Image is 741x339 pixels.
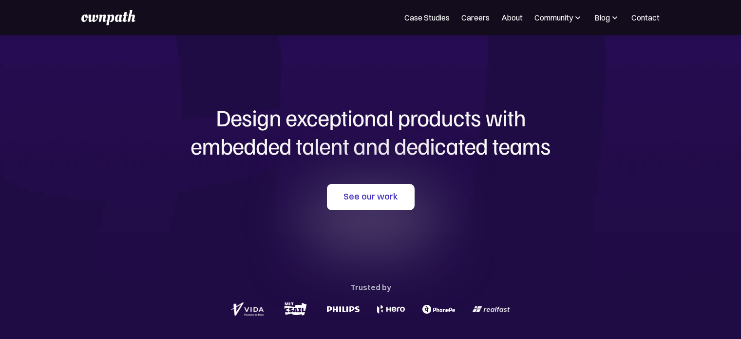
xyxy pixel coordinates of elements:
a: Contact [631,12,660,23]
div: Blog [594,12,610,23]
a: About [501,12,523,23]
a: Careers [461,12,490,23]
a: Case Studies [404,12,450,23]
div: Blog [594,12,620,23]
a: See our work [327,184,415,210]
div: Community [534,12,583,23]
div: Community [534,12,573,23]
h1: Design exceptional products with embedded talent and dedicated teams [137,103,605,160]
div: Trusted by [350,280,391,294]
